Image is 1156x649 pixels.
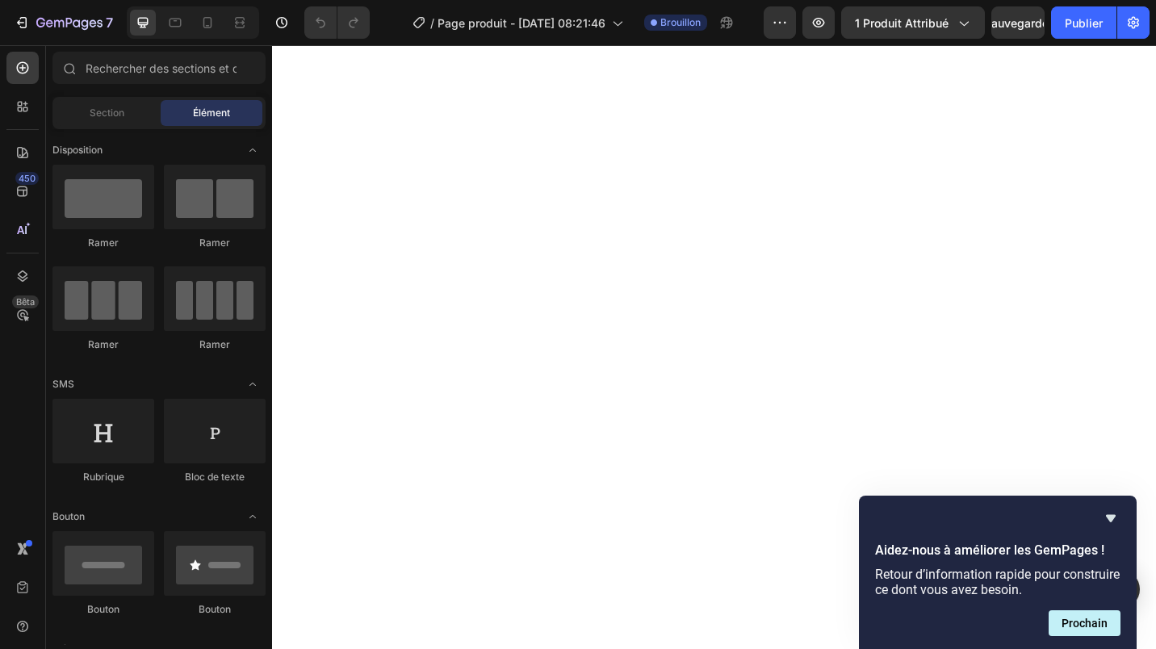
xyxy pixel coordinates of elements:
[12,295,39,308] div: Bêta
[15,172,39,185] div: 450
[875,567,1120,597] p: Retour d’information rapide pour construire ce dont vous avez besoin.
[1065,15,1103,31] font: Publier
[304,6,370,39] div: Annuler/Rétablir
[52,602,154,617] div: Bouton
[240,137,266,163] span: Basculer ouvert
[193,106,230,120] span: Élément
[240,504,266,530] span: Basculer ouvert
[6,6,120,39] button: 7
[430,15,434,31] span: /
[240,371,266,397] span: Basculer ouvert
[438,15,605,31] span: Page produit - [DATE] 08:21:46
[52,509,85,524] span: Bouton
[52,470,154,484] div: Rubrique
[164,236,266,250] div: Ramer
[52,337,154,352] div: Ramer
[90,106,124,120] span: Section
[875,509,1120,636] div: Aidez-nous à améliorer les GemPages !
[272,45,1156,649] iframe: Design area
[991,6,1045,39] button: Sauvegarder
[984,16,1053,30] span: Sauvegarder
[106,13,113,32] p: 7
[52,377,74,391] span: SMS
[52,236,154,250] div: Ramer
[660,15,701,30] span: Brouillon
[52,52,266,84] input: Rechercher des sections et des éléments
[164,337,266,352] div: Ramer
[1049,610,1120,636] button: Question suivante
[1051,6,1116,39] button: Publier
[855,15,949,31] span: 1 produit attribué
[1101,509,1120,528] button: Masquer l’enquête
[164,470,266,484] div: Bloc de texte
[52,143,103,157] span: Disposition
[875,541,1120,560] h2: Aidez-nous à améliorer les GemPages !
[841,6,985,39] button: 1 produit attribué
[164,602,266,617] div: Bouton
